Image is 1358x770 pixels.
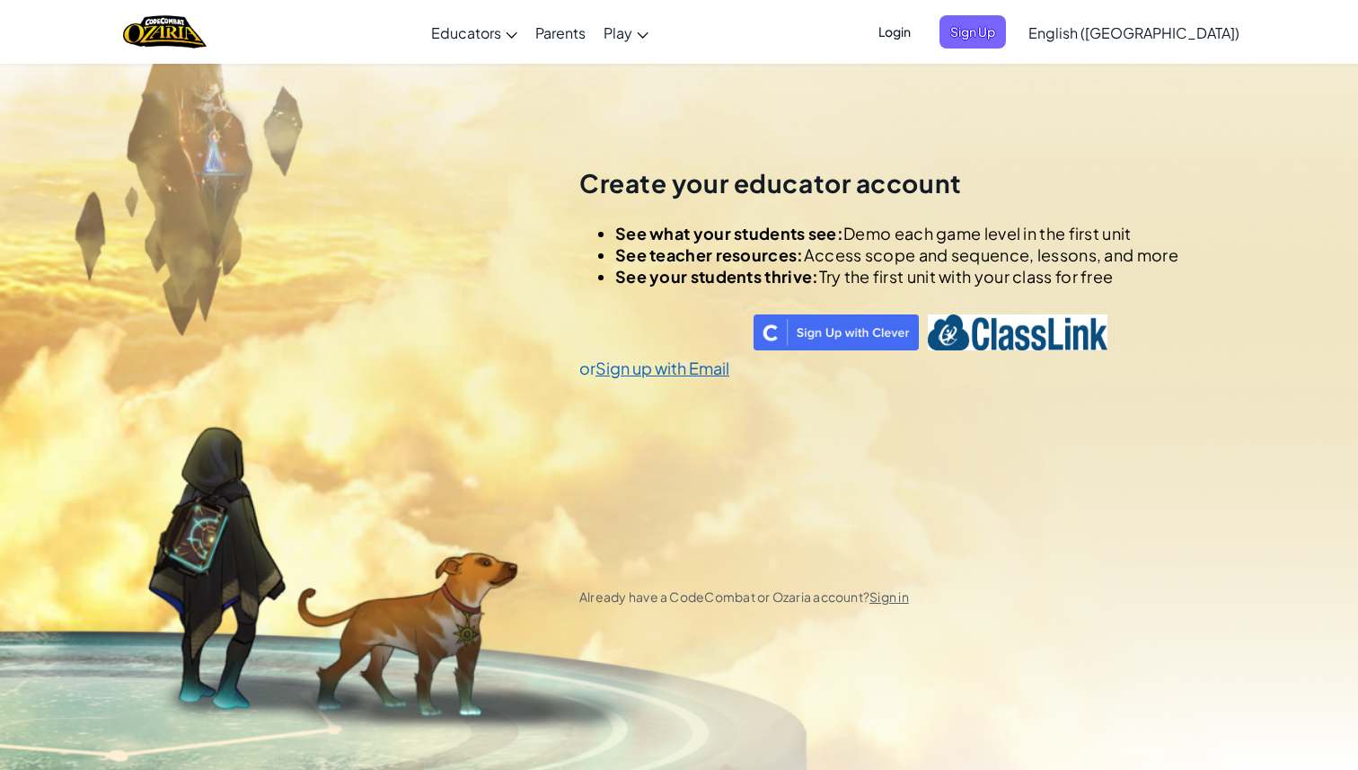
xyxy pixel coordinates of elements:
[868,15,921,49] button: Login
[615,266,819,287] span: See your students thrive:
[579,589,909,605] span: Already have a CodeCombat or Ozaria account?
[579,166,1178,200] h2: Create your educator account
[123,13,207,50] a: Ozaria by CodeCombat logo
[579,358,595,378] span: or
[431,23,501,42] span: Educators
[1028,23,1239,42] span: English ([GEOGRAPHIC_DATA])
[615,244,804,265] span: See teacher resources:
[570,313,754,352] iframe: Sign in with Google Button
[843,223,1131,243] span: Demo each game level in the first unit
[928,314,1107,350] img: classlink-logo-text.png
[819,266,1114,287] span: Try the first unit with your class for free
[939,15,1006,49] button: Sign Up
[869,589,909,605] a: Sign in
[595,8,657,57] a: Play
[422,8,526,57] a: Educators
[604,23,632,42] span: Play
[123,13,207,50] img: Home
[526,8,595,57] a: Parents
[804,244,1178,265] span: Access scope and sequence, lessons, and more
[595,358,729,378] a: Sign up with Email
[754,314,919,350] img: clever_sso_button@2x.png
[615,223,843,243] span: See what your students see:
[1019,8,1248,57] a: English ([GEOGRAPHIC_DATA])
